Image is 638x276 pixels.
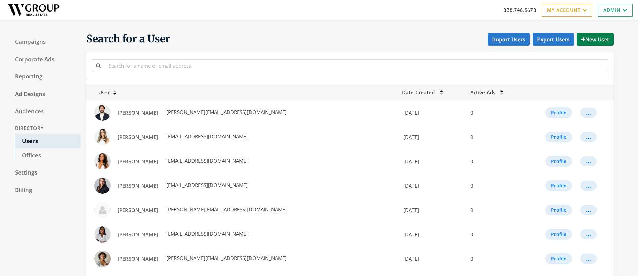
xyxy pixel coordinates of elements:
[118,182,158,189] span: [PERSON_NAME]
[165,133,248,140] span: [EMAIL_ADDRESS][DOMAIN_NAME]
[113,228,162,241] a: [PERSON_NAME]
[8,122,81,135] div: Directory
[94,202,111,218] img: Amanda Perrin profile
[586,234,591,235] div: ...
[118,134,158,140] span: [PERSON_NAME]
[545,156,572,167] button: Profile
[8,166,81,180] a: Settings
[398,247,467,271] td: [DATE]
[15,134,81,148] a: Users
[398,149,467,174] td: [DATE]
[8,35,81,49] a: Campaigns
[466,247,523,271] td: 0
[90,89,110,96] span: User
[586,161,591,162] div: ...
[118,255,158,262] span: [PERSON_NAME]
[545,107,572,118] button: Profile
[398,100,467,125] td: [DATE]
[545,132,572,142] button: Profile
[118,109,158,116] span: [PERSON_NAME]
[545,180,572,191] button: Profile
[118,158,158,165] span: [PERSON_NAME]
[398,174,467,198] td: [DATE]
[165,157,248,164] span: [EMAIL_ADDRESS][DOMAIN_NAME]
[580,205,597,215] button: ...
[113,107,162,119] a: [PERSON_NAME]
[586,185,591,186] div: ...
[165,182,248,188] span: [EMAIL_ADDRESS][DOMAIN_NAME]
[580,132,597,142] button: ...
[165,109,287,115] span: [PERSON_NAME][EMAIL_ADDRESS][DOMAIN_NAME]
[118,207,158,213] span: [PERSON_NAME]
[488,33,530,46] button: Import Users
[94,226,111,243] img: April Stephens profile
[545,253,572,264] button: Profile
[466,149,523,174] td: 0
[580,254,597,264] button: ...
[94,105,111,121] img: Alex Lorando profile
[545,205,572,215] button: Profile
[577,33,614,46] button: New User
[542,4,592,17] a: My Account
[104,59,608,72] input: Search for a name or email address
[86,32,170,46] span: Search for a User
[113,253,162,265] a: [PERSON_NAME]
[113,180,162,192] a: [PERSON_NAME]
[15,148,81,163] a: Offices
[586,258,591,259] div: ...
[580,229,597,239] button: ...
[113,155,162,168] a: [PERSON_NAME]
[165,230,248,237] span: [EMAIL_ADDRESS][DOMAIN_NAME]
[8,70,81,84] a: Reporting
[8,105,81,119] a: Audiences
[470,89,495,96] span: Active Ads
[545,229,572,240] button: Profile
[113,131,162,143] a: [PERSON_NAME]
[580,108,597,118] button: ...
[586,112,591,113] div: ...
[503,6,536,14] a: 888.746.5678
[398,198,467,222] td: [DATE]
[94,129,111,145] img: Alexa Chaisson profile
[398,222,467,247] td: [DATE]
[118,231,158,238] span: [PERSON_NAME]
[466,222,523,247] td: 0
[94,251,111,267] img: Ariana Jones profile
[466,174,523,198] td: 0
[402,89,435,96] span: Date Created
[598,4,633,17] a: Admin
[113,204,162,216] a: [PERSON_NAME]
[8,52,81,67] a: Corporate Ads
[466,198,523,222] td: 0
[398,125,467,149] td: [DATE]
[580,156,597,166] button: ...
[586,210,591,210] div: ...
[8,183,81,198] a: Billing
[533,33,574,46] a: Export Users
[5,2,62,19] img: Adwerx
[96,63,101,68] i: Search for a name or email address
[466,100,523,125] td: 0
[466,125,523,149] td: 0
[580,181,597,191] button: ...
[165,206,287,213] span: [PERSON_NAME][EMAIL_ADDRESS][DOMAIN_NAME]
[165,255,287,261] span: [PERSON_NAME][EMAIL_ADDRESS][DOMAIN_NAME]
[94,178,111,194] img: Alyson McStay profile
[94,153,111,169] img: Allyse Temple profile
[8,87,81,101] a: Ad Designs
